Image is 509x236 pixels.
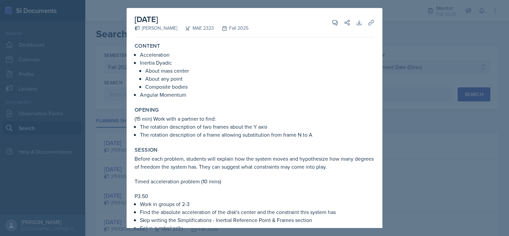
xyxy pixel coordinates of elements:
[140,51,374,59] p: Acceleration
[135,107,159,113] label: Opening
[135,43,160,49] label: Content
[214,25,249,32] div: Fall 2025
[140,208,374,216] p: Find the absolute acceleration of the disk's center and the constraint this system has
[140,131,374,139] p: The rotation description of a frame allowing substitution from frame N to A
[135,177,374,185] p: Timed acceleration problem (10 mins)
[140,224,374,232] p: Solve symbolically
[145,75,374,83] p: About any point
[145,83,374,91] p: Composite bodies
[140,59,374,67] p: Inertia Dyadic
[135,115,374,123] p: (15 min) Work with a partner to find:
[140,200,374,208] p: Work in groups of 2-3
[140,216,374,224] p: Skip writing the Simplifications - Inertial Reference Point & Frames section
[177,25,214,32] div: MAE 2323
[135,13,249,25] h2: [DATE]
[145,67,374,75] p: About mass center
[135,147,158,153] label: Session
[135,155,374,171] p: Before each problem, students will explain how the system moves and hypothesize how many degrees ...
[140,91,374,99] p: Angular Momentum
[135,25,177,32] div: [PERSON_NAME]
[135,192,374,200] p: P3.50
[140,123,374,131] p: The rotation description of two frames about the Y axis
